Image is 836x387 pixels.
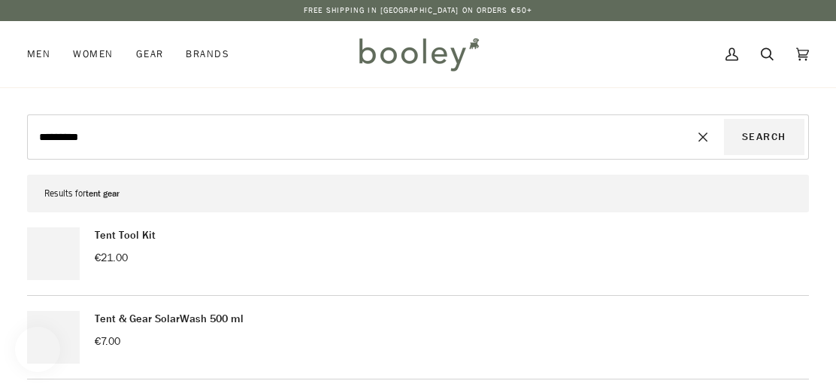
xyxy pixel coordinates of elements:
a: Gear [125,21,175,87]
span: Men [27,47,50,62]
a: Tent Tool Kit [95,228,156,242]
a: Men [27,21,62,87]
iframe: Button to open loyalty program pop-up [15,327,60,372]
span: Brands [186,47,229,62]
button: Reset [683,119,723,155]
button: Search [724,119,804,155]
a: Tent & Gear SolarWash 500 ml [95,312,244,326]
span: €7.00 [95,334,120,349]
p: Free Shipping in [GEOGRAPHIC_DATA] on Orders €50+ [304,5,532,17]
a: Brands [174,21,241,87]
a: Nikwax Tent & Gear SolarWash 500 ml - Booley Galway [27,311,80,364]
img: Booley [353,32,484,76]
input: Search our store [32,119,683,155]
span: tent gear [86,187,120,200]
p: Results for [44,184,792,204]
a: Outwell Tent Tool Kit - Booley Galway [27,227,80,280]
a: Women [62,21,124,87]
span: €21.00 [95,251,128,265]
span: Women [73,47,113,62]
span: Gear [136,47,164,62]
